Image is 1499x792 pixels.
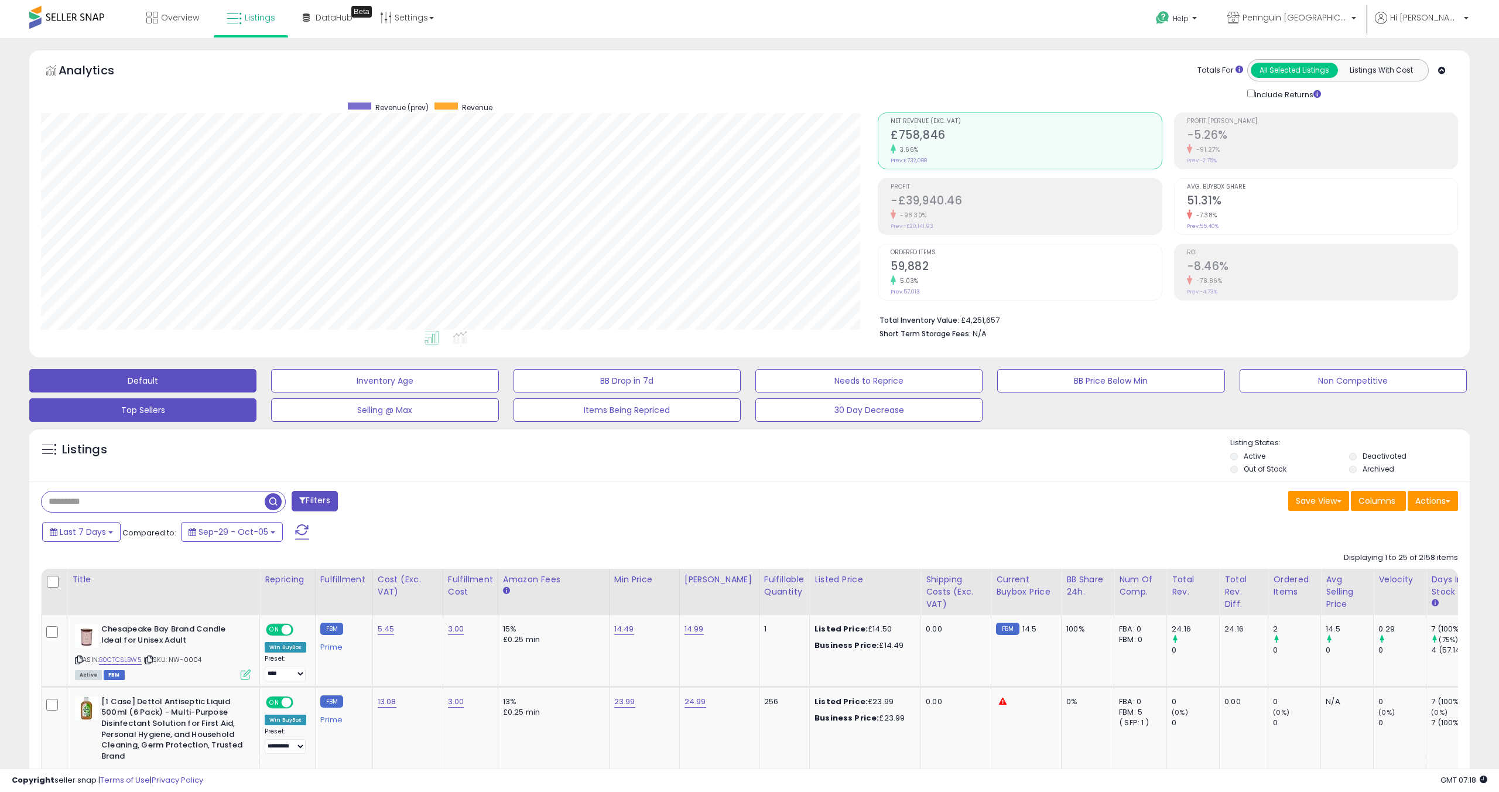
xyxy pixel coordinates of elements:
small: Prev: 55.40% [1187,223,1219,230]
div: Min Price [614,573,675,586]
span: FBM [104,670,125,680]
span: All listings currently available for purchase on Amazon [75,670,102,680]
div: Avg Selling Price [1326,573,1368,610]
div: 0 [1172,645,1219,656]
div: 0 [1273,645,1320,656]
div: Cost (Exc. VAT) [378,573,438,598]
div: 1 [764,624,800,634]
div: Listed Price [814,573,916,586]
span: Sep-29 - Oct-05 [199,526,268,538]
small: -7.38% [1192,211,1217,220]
span: N/A [973,328,987,339]
a: 14.99 [685,623,704,635]
div: 0 [1172,697,1219,707]
small: Prev: -2.75% [1187,157,1217,164]
small: Days In Stock. [1431,598,1438,609]
small: -78.86% [1192,276,1223,285]
div: £14.50 [814,624,912,634]
small: (0%) [1378,708,1395,717]
img: 31rCaZQ1ZAL._SL40_.jpg [75,624,98,647]
small: FBM [320,623,343,635]
small: Prev: 57,013 [891,288,920,295]
a: 3.00 [448,623,464,635]
div: FBM: 0 [1119,634,1158,645]
div: 7 (100%) [1431,624,1479,634]
small: -98.30% [896,211,927,220]
div: 4 (57.14%) [1431,645,1479,656]
button: Save View [1288,491,1349,511]
b: Business Price: [814,712,879,723]
div: Displaying 1 to 25 of 2158 items [1344,552,1458,564]
h2: -8.46% [1187,260,1457,275]
div: 0.00 [926,624,982,634]
div: Current Buybox Price [996,573,1056,598]
div: 0 [1326,645,1373,656]
h5: Listings [62,442,107,458]
span: OFF [292,697,310,707]
span: | SKU: NW-0004 [143,655,201,664]
button: 30 Day Decrease [755,398,983,422]
button: Items Being Repriced [514,398,741,422]
div: Days In Stock [1431,573,1474,598]
strong: Copyright [12,774,54,786]
h2: £758,846 [891,128,1161,144]
div: 13% [503,697,600,707]
span: Hi [PERSON_NAME] [1390,12,1460,23]
div: Tooltip anchor [351,6,372,18]
small: (0%) [1172,708,1188,717]
b: Total Inventory Value: [879,315,959,325]
div: Fulfillment [320,573,368,586]
div: Preset: [265,728,306,754]
i: Get Help [1155,11,1170,25]
div: Title [72,573,255,586]
div: 0 [1378,645,1426,656]
a: Privacy Policy [152,774,203,786]
span: Help [1173,13,1189,23]
span: Overview [161,12,199,23]
div: Include Returns [1238,87,1335,101]
div: £0.25 min [503,707,600,718]
p: Listing States: [1230,438,1470,449]
a: 24.99 [685,696,706,708]
div: Prime [320,711,364,725]
div: 2 [1273,624,1320,634]
div: N/A [1326,697,1364,707]
img: 41O9pn9RiCL._SL40_.jpg [75,697,98,720]
div: FBA: 0 [1119,624,1158,634]
h2: -5.26% [1187,128,1457,144]
h2: -£39,940.46 [891,194,1161,210]
div: FBM: 5 [1119,707,1158,718]
div: seller snap | | [12,775,203,786]
div: Ordered Items [1273,573,1316,598]
h2: 51.31% [1187,194,1457,210]
div: £23.99 [814,713,912,723]
div: Win BuyBox [265,642,306,653]
a: 5.45 [378,623,395,635]
button: Inventory Age [271,369,498,392]
a: Hi [PERSON_NAME] [1375,12,1469,38]
button: Actions [1408,491,1458,511]
div: 24.16 [1224,624,1259,634]
li: £4,251,657 [879,312,1449,326]
span: Columns [1358,495,1395,507]
div: Fulfillable Quantity [764,573,805,598]
small: (75%) [1439,635,1458,644]
small: 3.66% [896,145,919,154]
small: Prev: £732,088 [891,157,927,164]
button: Columns [1351,491,1406,511]
div: 0 [1273,697,1320,707]
b: Business Price: [814,640,879,651]
span: Profit [PERSON_NAME] [1187,118,1457,125]
label: Deactivated [1363,451,1406,461]
div: Prime [320,638,364,652]
span: Listings [245,12,275,23]
b: Chesapeake Bay Brand Candle Ideal for Unisex Adult [101,624,244,648]
label: Active [1244,451,1265,461]
span: Avg. Buybox Share [1187,184,1457,190]
div: 256 [764,697,800,707]
div: 0 [1378,718,1426,728]
div: Shipping Costs (Exc. VAT) [926,573,986,610]
div: £14.49 [814,640,912,651]
h2: 59,882 [891,260,1161,275]
b: Listed Price: [814,696,868,707]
